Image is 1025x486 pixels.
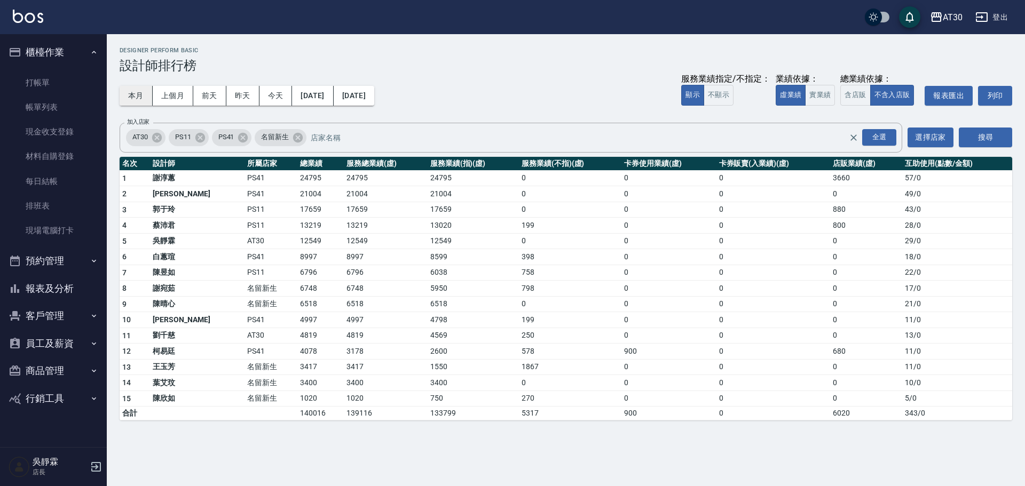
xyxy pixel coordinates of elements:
[862,129,896,146] div: 全選
[519,328,621,344] td: 250
[344,344,427,360] td: 3178
[122,394,131,403] span: 15
[621,186,716,202] td: 0
[344,233,427,249] td: 12549
[255,129,306,146] div: 名留新生
[830,375,902,391] td: 0
[902,157,1012,171] th: 互助使用(點數/金額)
[127,118,149,126] label: 加入店家
[830,312,902,328] td: 0
[297,157,344,171] th: 總業績
[150,265,245,281] td: 陳昱如
[846,130,861,145] button: Clear
[830,265,902,281] td: 0
[297,281,344,297] td: 6748
[226,86,259,106] button: 昨天
[245,312,297,328] td: PS41
[519,157,621,171] th: 服務業績(不指)(虛)
[297,265,344,281] td: 6796
[255,132,295,142] span: 名留新生
[621,312,716,328] td: 0
[126,129,165,146] div: AT30
[245,170,297,186] td: PS41
[150,249,245,265] td: 白蕙瑄
[33,467,87,477] p: 店長
[621,265,716,281] td: 0
[621,328,716,344] td: 0
[519,407,621,420] td: 5317
[33,457,87,467] h5: 吳靜霖
[150,312,245,328] td: [PERSON_NAME]
[716,375,830,391] td: 0
[4,70,102,95] a: 打帳單
[716,265,830,281] td: 0
[150,375,245,391] td: 葉艾玟
[297,312,344,328] td: 4997
[519,344,621,360] td: 578
[4,218,102,243] a: 現場電腦打卡
[830,359,902,375] td: 0
[297,296,344,312] td: 6518
[297,359,344,375] td: 3417
[120,407,150,420] td: 合計
[4,385,102,412] button: 行銷工具
[428,312,519,328] td: 4798
[245,202,297,218] td: PS11
[122,268,127,277] span: 7
[428,359,519,375] td: 1550
[308,128,868,147] input: 店家名稱
[519,296,621,312] td: 0
[925,86,973,106] button: 報表匯出
[902,375,1012,391] td: 10 / 0
[902,233,1012,249] td: 29 / 0
[297,218,344,234] td: 13219
[902,312,1012,328] td: 11 / 0
[428,249,519,265] td: 8599
[704,85,734,106] button: 不顯示
[716,296,830,312] td: 0
[126,132,154,142] span: AT30
[621,407,716,420] td: 900
[776,85,806,106] button: 虛業績
[4,357,102,385] button: 商品管理
[830,328,902,344] td: 0
[621,170,716,186] td: 0
[830,157,902,171] th: 店販業績(虛)
[716,281,830,297] td: 0
[716,170,830,186] td: 0
[344,359,427,375] td: 3417
[830,344,902,360] td: 680
[716,186,830,202] td: 0
[621,157,716,171] th: 卡券使用業績(虛)
[902,218,1012,234] td: 28 / 0
[245,233,297,249] td: AT30
[292,86,333,106] button: [DATE]
[519,312,621,328] td: 199
[716,233,830,249] td: 0
[193,86,226,106] button: 前天
[150,391,245,407] td: 陳欣如
[122,378,131,387] span: 14
[428,281,519,297] td: 5950
[860,127,898,148] button: Open
[519,233,621,249] td: 0
[245,265,297,281] td: PS11
[344,281,427,297] td: 6748
[150,157,245,171] th: 設計師
[297,328,344,344] td: 4819
[344,157,427,171] th: 服務總業績(虛)
[519,186,621,202] td: 0
[297,344,344,360] td: 4078
[428,296,519,312] td: 6518
[4,330,102,357] button: 員工及薪資
[428,375,519,391] td: 3400
[297,202,344,218] td: 17659
[259,86,293,106] button: 今天
[212,129,252,146] div: PS41
[245,249,297,265] td: PS41
[4,169,102,194] a: 每日結帳
[428,328,519,344] td: 4569
[621,218,716,234] td: 0
[902,281,1012,297] td: 17 / 0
